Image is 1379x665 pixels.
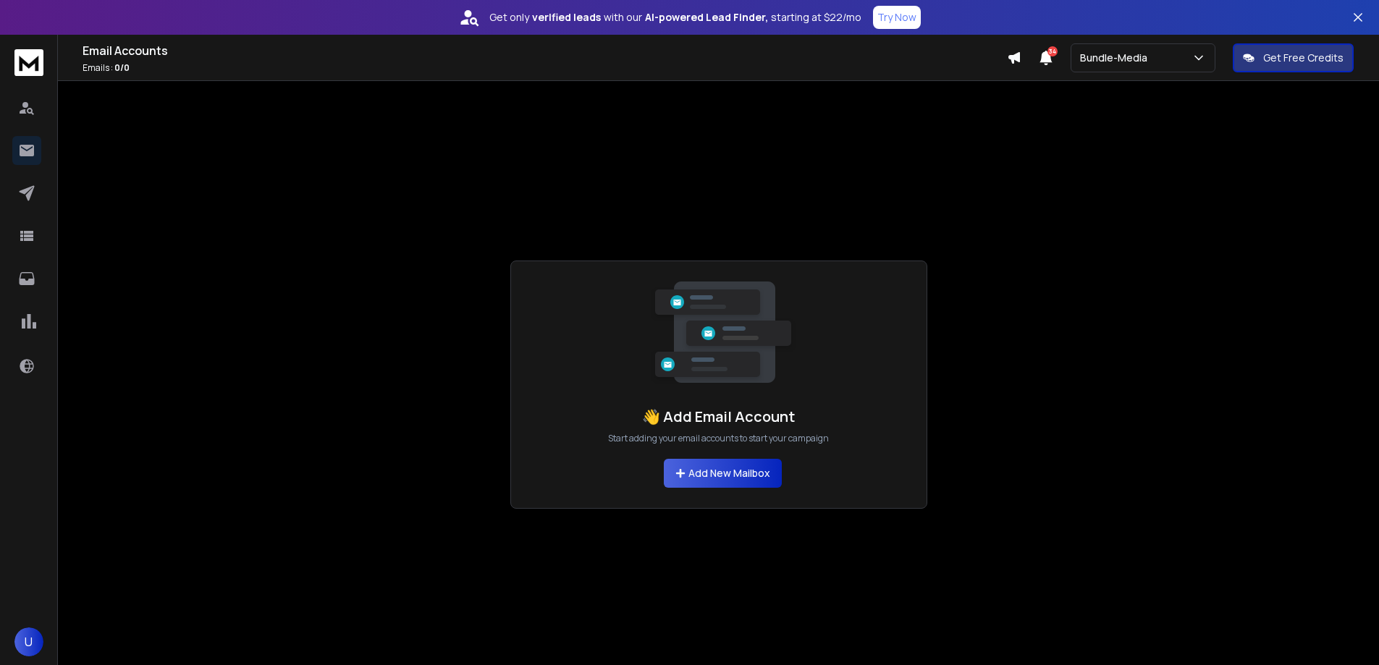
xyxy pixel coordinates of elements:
[664,459,782,488] button: Add New Mailbox
[14,627,43,656] button: U
[1263,51,1344,65] p: Get Free Credits
[489,10,861,25] p: Get only with our starting at $22/mo
[873,6,921,29] button: Try Now
[114,62,130,74] span: 0 / 0
[642,407,795,427] h1: 👋 Add Email Account
[1047,46,1058,56] span: 34
[645,10,768,25] strong: AI-powered Lead Finder,
[532,10,601,25] strong: verified leads
[608,433,829,444] p: Start adding your email accounts to start your campaign
[1233,43,1354,72] button: Get Free Credits
[877,10,916,25] p: Try Now
[14,49,43,76] img: logo
[1080,51,1153,65] p: Bundle-Media
[83,62,1007,74] p: Emails :
[83,42,1007,59] h1: Email Accounts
